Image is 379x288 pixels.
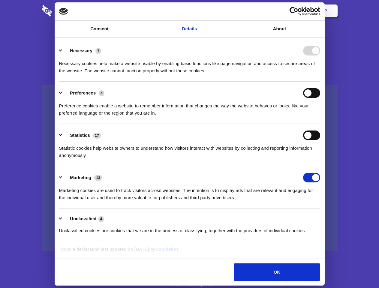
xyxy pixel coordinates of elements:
h4: Auto-redaction of sensitive data, encrypted data sharing and self-destructing private chats. Shar... [42,55,338,74]
label: Preferences [70,90,96,95]
a: About [235,21,325,37]
div: Marketing cookies are used to track visitors across websites. The intention is to display ads tha... [59,182,320,201]
h1: Eliminate Slack Data Loss. [42,27,338,49]
a: Consent [55,21,145,37]
button: Statistics (17) [59,130,105,140]
div: Unclassified cookies are cookies that we are in the process of classifying, together with the pro... [59,223,320,234]
span: 4 [99,90,104,96]
a: Usercentrics Cookiebot - opens in a new window [268,7,320,16]
label: Necessary [70,48,92,53]
button: Necessary (7) [59,46,105,55]
img: logo [59,8,68,15]
button: Marketing (13) [59,173,106,182]
span: 7 [95,48,101,54]
span: 13 [94,175,102,181]
label: Marketing [70,175,91,180]
a: Details [145,21,235,37]
label: Statistics [70,133,90,138]
span: 17 [93,133,101,139]
a: Pricing [176,1,202,20]
div: Preference cookies enable a website to remember information that changes the way the website beha... [59,98,320,117]
div: Statistic cookies help website owners to understand how visitors interact with websites by collec... [59,140,320,159]
a: Contact [243,1,271,20]
button: Preferences (4) [59,88,108,98]
img: logo-wordmark-white-trans-d4663122ce5f474addd5e946df7df03e33cb6a1c49d2221995e7729f52c070b2.svg [42,5,93,16]
iframe: Drift Widget Chat Controller [349,258,372,281]
button: Unclassified (4) [59,215,108,223]
div: Necessary cookies help make a website usable by enabling basic functions like page navigation and... [59,55,320,74]
button: OK [234,263,320,281]
a: Wistia video thumbnail [42,85,338,251]
a: Cookiebot [155,247,178,252]
span: 4 [98,216,104,222]
a: Login [272,1,298,20]
div: Cookie declaration last updated on [DATE] by [56,246,323,257]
